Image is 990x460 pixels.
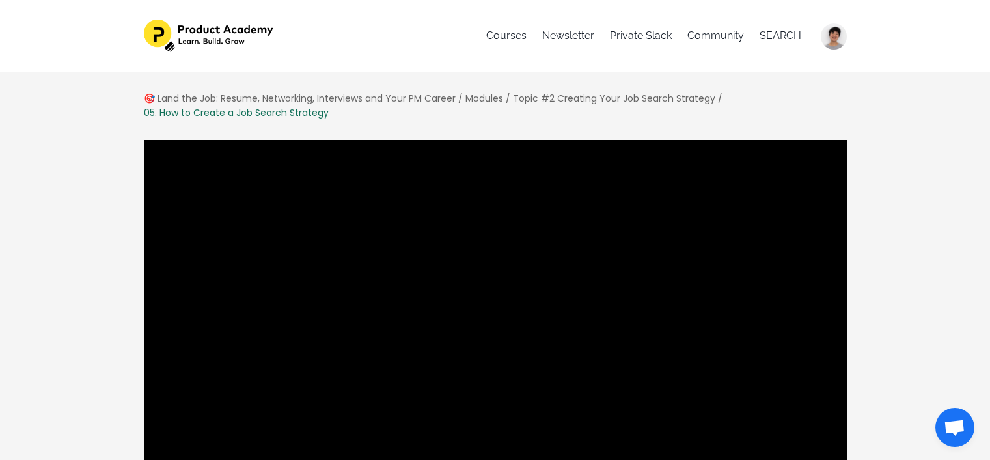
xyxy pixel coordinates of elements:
[513,92,715,105] a: Topic #2 Creating Your Job Search Strategy
[760,20,801,52] a: SEARCH
[144,20,276,52] img: 27ec826-c42b-1fdd-471c-6c78b547101_582dc3fb-c1b0-4259-95ab-5487f20d86c3.png
[687,20,744,52] a: Community
[718,91,722,106] div: /
[465,92,503,105] a: Modules
[821,23,847,50] img: abd6ebf2febcb288ebd920ea44da70f9
[486,20,527,52] a: Courses
[144,92,456,105] a: 🎯 Land the Job: Resume, Networking, Interviews and Your PM Career
[506,91,510,106] div: /
[935,408,974,447] div: Open chat
[542,20,594,52] a: Newsletter
[610,20,672,52] a: Private Slack
[144,106,329,120] div: 05. How to Create a Job Search Strategy
[458,91,463,106] div: /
